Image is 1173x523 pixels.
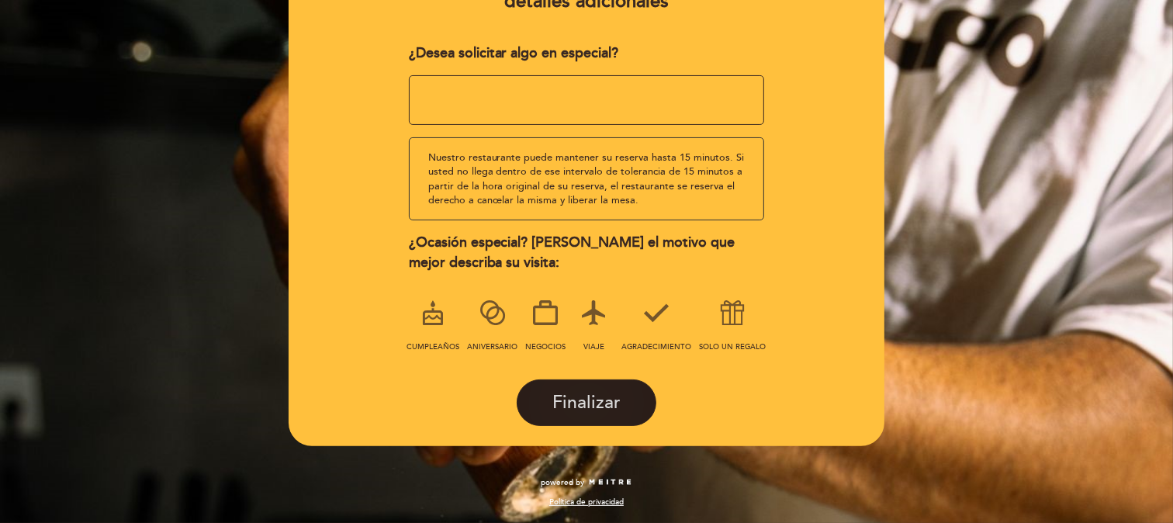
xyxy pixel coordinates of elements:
span: NEGOCIOS [525,342,566,352]
a: Política de privacidad [549,497,624,507]
span: Finalizar [552,392,621,414]
span: AGRADECIMIENTO [621,342,691,352]
button: Finalizar [517,379,656,426]
img: MEITRE [588,479,632,487]
div: Nuestro restaurante puede mantener su reserva hasta 15 minutos. Si usted no llega dentro de ese i... [409,137,765,220]
a: powered by [541,477,632,488]
span: powered by [541,477,584,488]
span: ANIVERSARIO [468,342,518,352]
div: ¿Desea solicitar algo en especial? [409,43,765,64]
span: CUMPLEAÑOS [407,342,460,352]
div: ¿Ocasión especial? [PERSON_NAME] el motivo que mejor describa su visita: [409,233,765,272]
span: VIAJE [583,342,604,352]
span: SOLO UN REGALO [699,342,766,352]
